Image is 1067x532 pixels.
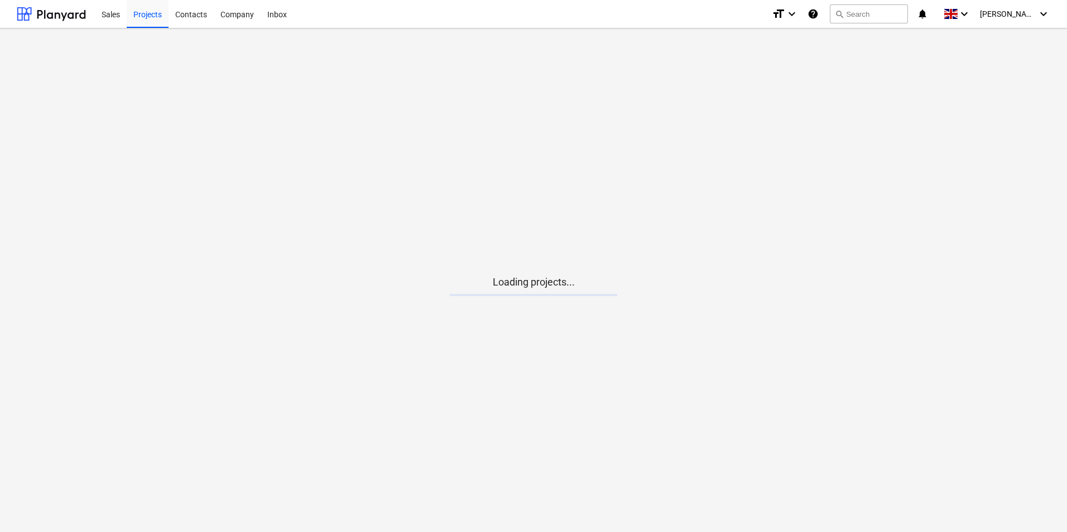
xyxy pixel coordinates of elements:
[1037,7,1050,21] i: keyboard_arrow_down
[917,7,928,21] i: notifications
[980,9,1036,18] span: [PERSON_NAME]
[808,7,819,21] i: Knowledge base
[958,7,971,21] i: keyboard_arrow_down
[785,7,799,21] i: keyboard_arrow_down
[835,9,844,18] span: search
[830,4,908,23] button: Search
[772,7,785,21] i: format_size
[450,275,617,289] p: Loading projects...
